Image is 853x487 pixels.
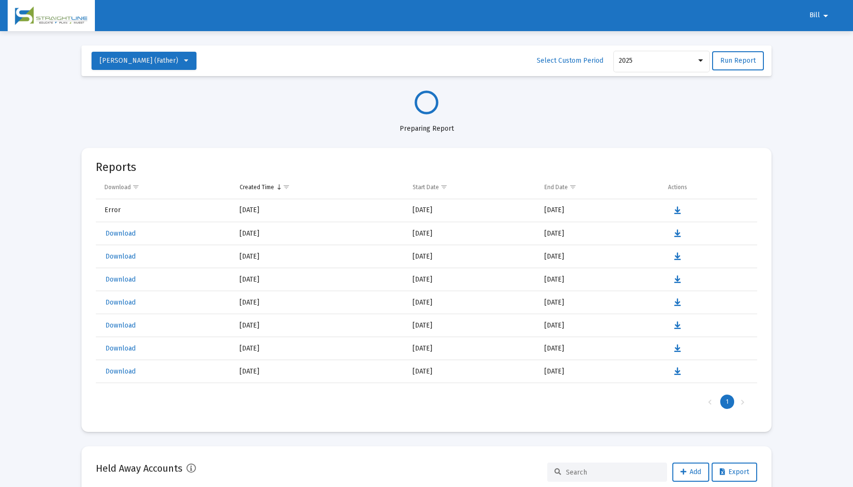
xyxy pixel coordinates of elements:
span: Show filter options for column 'End Date' [569,183,576,191]
div: Page 1 [720,395,734,409]
span: Download [105,252,136,260]
span: Download [105,344,136,352]
td: Column Created Time [233,176,406,199]
img: Dashboard [15,6,88,25]
span: Show filter options for column 'Start Date' [440,183,448,191]
td: [DATE] [538,314,661,337]
mat-icon: arrow_drop_down [820,6,831,25]
td: [DATE] [406,383,538,406]
span: Download [105,321,136,329]
td: [DATE] [406,291,538,314]
span: Show filter options for column 'Download' [132,183,139,191]
div: Page Navigation [96,388,757,415]
button: Bill [798,6,843,25]
div: [DATE] [240,229,399,238]
span: Download [105,298,136,306]
td: Column End Date [538,176,661,199]
h2: Held Away Accounts [96,461,183,476]
div: Actions [668,183,687,191]
td: [DATE] [406,337,538,360]
div: [DATE] [240,367,399,376]
div: Data grid [96,176,757,415]
span: Error [104,206,121,214]
span: Run Report [720,57,756,65]
td: [DATE] [538,291,661,314]
span: Show filter options for column 'Created Time' [283,183,290,191]
td: [DATE] [538,337,661,360]
div: Previous Page [702,395,718,409]
div: [DATE] [240,344,399,353]
div: Created Time [240,183,274,191]
span: Bill [809,11,820,20]
td: [DATE] [538,360,661,383]
td: Column Download [96,176,233,199]
td: [DATE] [538,383,661,406]
button: [PERSON_NAME] (Father) [92,52,196,70]
td: [DATE] [538,268,661,291]
div: Next Page [735,395,750,409]
td: [DATE] [406,245,538,268]
div: [DATE] [240,252,399,261]
td: Column Start Date [406,176,538,199]
span: 2025 [619,57,633,65]
div: [DATE] [240,205,399,215]
td: [DATE] [538,199,661,222]
span: Download [105,275,136,283]
div: [DATE] [240,321,399,330]
td: [DATE] [406,360,538,383]
td: [DATE] [406,199,538,222]
td: [DATE] [406,268,538,291]
div: Preparing Report [81,114,772,134]
button: Export [712,463,757,482]
button: Add [672,463,709,482]
div: [DATE] [240,275,399,284]
mat-card-title: Reports [96,162,136,172]
input: Search [566,468,660,476]
span: Export [720,468,749,476]
td: [DATE] [406,314,538,337]
span: Download [105,229,136,238]
div: Start Date [413,183,439,191]
td: Column Actions [661,176,757,199]
span: Download [105,367,136,375]
div: Download [104,183,131,191]
div: End Date [544,183,568,191]
span: [PERSON_NAME] (Father) [100,57,178,65]
span: Add [680,468,701,476]
span: Select Custom Period [537,57,603,65]
td: [DATE] [538,222,661,245]
button: Run Report [712,51,764,70]
td: [DATE] [406,222,538,245]
td: [DATE] [538,245,661,268]
div: [DATE] [240,298,399,307]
